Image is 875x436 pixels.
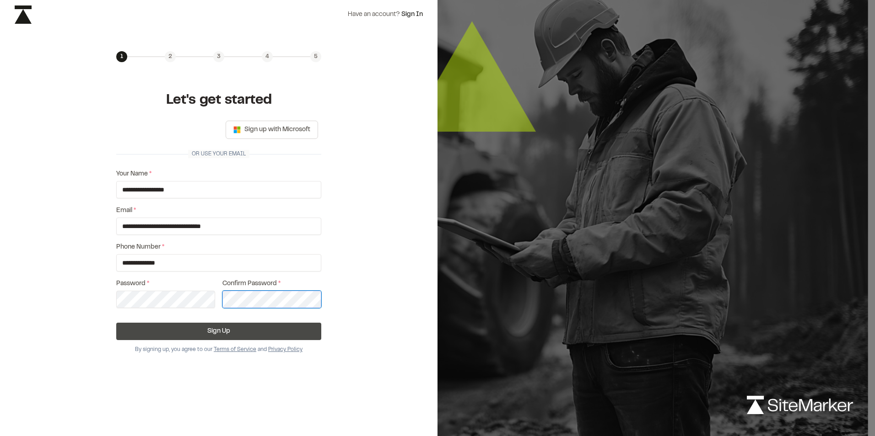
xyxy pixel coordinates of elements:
a: Sign In [401,12,423,17]
iframe: Sign in with Google Button [118,120,213,140]
label: Email [116,206,321,216]
div: Have an account? [348,10,423,20]
img: icon-black-rebrand.svg [15,5,32,24]
label: Your Name [116,169,321,179]
div: By signing up, you agree to our and [116,346,321,354]
label: Confirm Password [222,279,321,289]
img: logo-white-rebrand.svg [747,396,853,414]
div: 4 [262,51,273,62]
button: Sign up with Microsoft [226,121,318,139]
div: 2 [165,51,176,62]
div: 1 [116,51,127,62]
label: Phone Number [116,242,321,252]
div: 5 [310,51,321,62]
button: Sign Up [116,323,321,340]
button: Privacy Policy [268,346,302,354]
label: Password [116,279,215,289]
button: Terms of Service [214,346,256,354]
span: Or use your email [188,150,249,158]
h1: Let's get started [116,91,321,110]
div: 3 [213,51,224,62]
